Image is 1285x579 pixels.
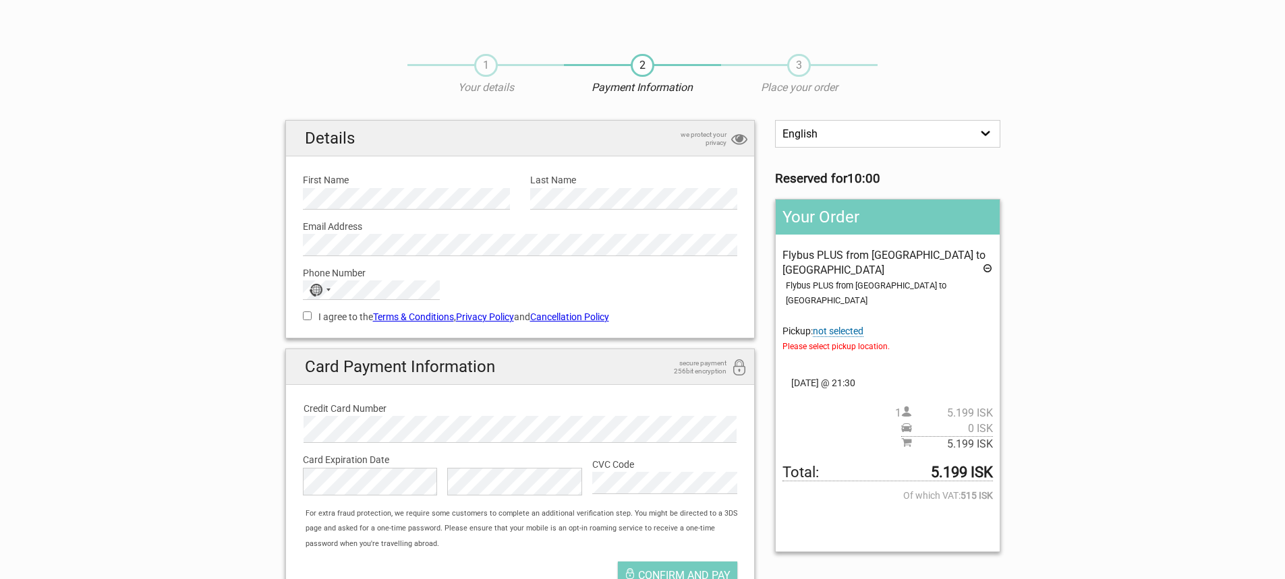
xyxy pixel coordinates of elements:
label: Credit Card Number [304,401,737,416]
p: Payment Information [564,80,720,95]
label: First Name [303,173,510,187]
label: I agree to the , and [303,309,738,324]
p: Place your order [721,80,878,95]
label: Card Expiration Date [303,452,738,467]
i: 256bit encryption [731,359,747,377]
span: 0 ISK [912,421,993,436]
a: Cancellation Policy [530,311,609,322]
span: Change pickup place [813,326,863,337]
span: we protect your privacy [659,131,726,147]
span: Subtotal [901,436,993,452]
strong: 515 ISK [961,488,993,503]
span: secure payment 256bit encryption [659,359,726,375]
span: Total to be paid [782,465,992,481]
h2: Card Payment Information [286,349,755,385]
span: Pickup: [782,326,992,354]
h3: Reserved for [775,171,1000,186]
button: Selected country [304,281,337,299]
label: Email Address [303,219,738,234]
span: Of which VAT: [782,488,992,503]
span: 2 [631,54,654,77]
span: 5.199 ISK [912,437,993,452]
label: CVC Code [592,457,737,472]
span: [DATE] @ 21:30 [782,375,992,390]
h2: Your Order [776,200,999,235]
span: Please select pickup location. [782,339,992,354]
label: Phone Number [303,266,738,280]
div: Flybus PLUS from [GEOGRAPHIC_DATA] to [GEOGRAPHIC_DATA] [786,278,992,309]
div: For extra fraud protection, we require some customers to complete an additional verification step... [299,506,754,551]
span: Flybus PLUS from [GEOGRAPHIC_DATA] to [GEOGRAPHIC_DATA] [782,249,986,276]
strong: 10:00 [847,171,880,186]
a: Privacy Policy [456,311,514,322]
span: Pickup price [901,421,993,436]
i: privacy protection [731,131,747,149]
span: 1 [474,54,498,77]
p: Your details [407,80,564,95]
span: 5.199 ISK [912,406,993,421]
span: 3 [787,54,811,77]
strong: 5.199 ISK [931,465,993,480]
h2: Details [286,121,755,156]
span: 1 person(s) [895,406,993,421]
label: Last Name [530,173,737,187]
a: Terms & Conditions [373,311,454,322]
